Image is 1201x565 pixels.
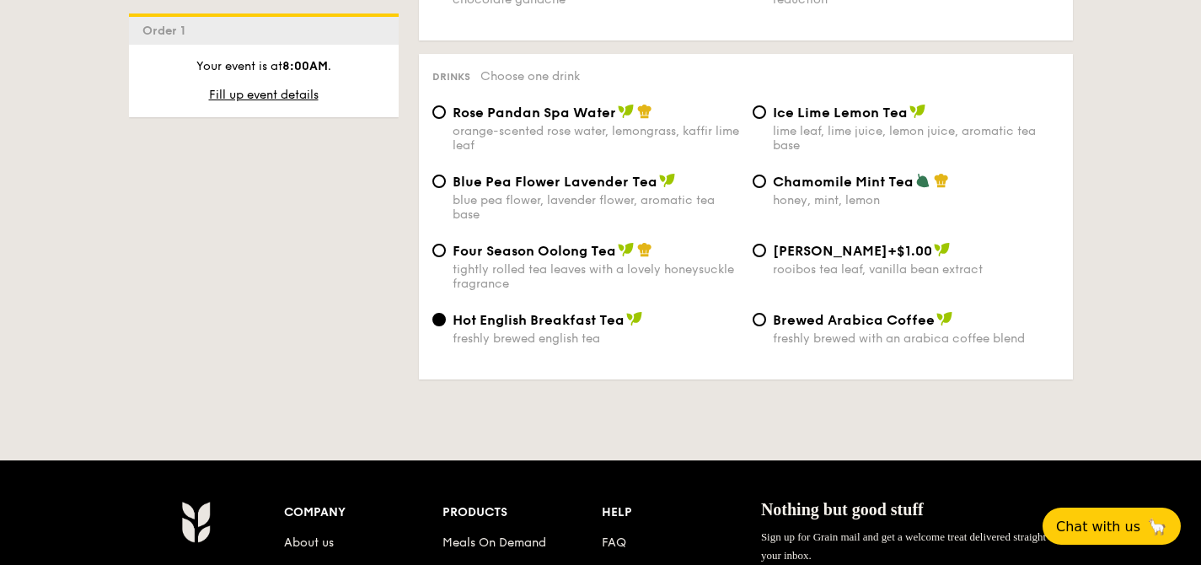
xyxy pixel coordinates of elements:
div: Company [284,501,443,525]
span: Four Season Oolong Tea [453,243,616,259]
img: icon-chef-hat.a58ddaea.svg [934,173,949,188]
input: Blue Pea Flower Lavender Teablue pea flower, lavender flower, aromatic tea base [432,175,446,188]
input: [PERSON_NAME]+$1.00rooibos tea leaf, vanilla bean extract [753,244,766,257]
div: Products [442,501,602,525]
div: freshly brewed with an arabica coffee blend [773,331,1059,346]
input: Four Season Oolong Teatightly rolled tea leaves with a lovely honeysuckle fragrance [432,244,446,257]
div: lime leaf, lime juice, lemon juice, aromatic tea base [773,124,1059,153]
input: Rose Pandan Spa Waterorange-scented rose water, lemongrass, kaffir lime leaf [432,105,446,119]
input: Chamomile Mint Teahoney, mint, lemon [753,175,766,188]
img: icon-vegetarian.fe4039eb.svg [915,173,930,188]
input: Hot English Breakfast Teafreshly brewed english tea [432,313,446,326]
button: Chat with us🦙 [1043,508,1181,545]
p: Your event is at . [142,58,385,75]
img: icon-vegan.f8ff3823.svg [909,104,926,119]
span: 🦙 [1147,517,1167,536]
div: orange-scented rose water, lemongrass, kaffir lime leaf [453,124,739,153]
span: Fill up event details [209,88,319,102]
img: icon-vegan.f8ff3823.svg [618,242,635,257]
img: icon-chef-hat.a58ddaea.svg [637,242,652,257]
img: icon-vegan.f8ff3823.svg [626,311,643,326]
div: blue pea flower, lavender flower, aromatic tea base [453,193,739,222]
span: Chamomile Mint Tea [773,174,914,190]
a: Meals On Demand [442,535,546,550]
span: Brewed Arabica Coffee [773,312,935,328]
span: Rose Pandan Spa Water [453,105,616,121]
span: [PERSON_NAME] [773,243,887,259]
span: Chat with us [1056,519,1140,535]
span: Order 1 [142,24,192,38]
img: icon-vegan.f8ff3823.svg [936,311,953,326]
span: Nothing but good stuff [761,500,924,519]
img: icon-vegan.f8ff3823.svg [934,242,951,257]
img: icon-vegan.f8ff3823.svg [618,104,635,119]
span: Hot English Breakfast Tea [453,312,625,328]
input: Ice Lime Lemon Tealime leaf, lime juice, lemon juice, aromatic tea base [753,105,766,119]
span: Drinks [432,71,470,83]
span: Choose one drink [480,69,580,83]
div: freshly brewed english tea [453,331,739,346]
span: Sign up for Grain mail and get a welcome treat delivered straight to your inbox. [761,530,1058,562]
div: honey, mint, lemon [773,193,1059,207]
a: About us [284,535,334,550]
a: FAQ [602,535,626,550]
span: +$1.00 [887,243,932,259]
div: tightly rolled tea leaves with a lovely honeysuckle fragrance [453,262,739,291]
img: icon-vegan.f8ff3823.svg [659,173,676,188]
span: Blue Pea Flower Lavender Tea [453,174,657,190]
strong: 8:00AM [282,59,328,73]
img: icon-chef-hat.a58ddaea.svg [637,104,652,119]
input: Brewed Arabica Coffeefreshly brewed with an arabica coffee blend [753,313,766,326]
span: Ice Lime Lemon Tea [773,105,908,121]
div: rooibos tea leaf, vanilla bean extract [773,262,1059,277]
img: AYc88T3wAAAABJRU5ErkJggg== [181,501,211,543]
div: Help [602,501,761,525]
